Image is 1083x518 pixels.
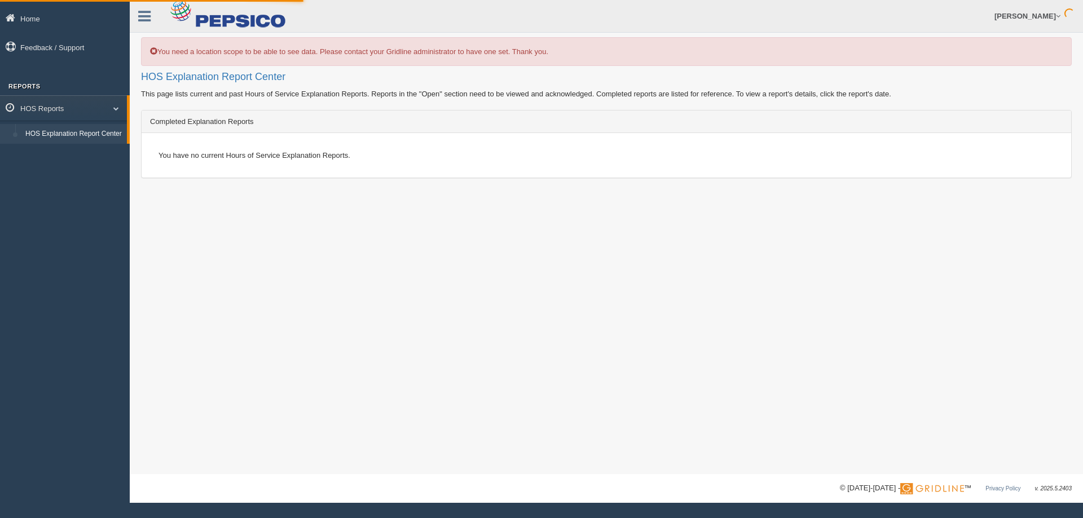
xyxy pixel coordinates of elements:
img: Gridline [900,483,964,494]
span: v. 2025.5.2403 [1035,485,1072,492]
div: © [DATE]-[DATE] - ™ [840,482,1072,494]
div: You have no current Hours of Service Explanation Reports. [150,141,1063,169]
div: You need a location scope to be able to see data. Please contact your Gridline administrator to h... [141,37,1072,66]
a: HOS Explanation Report Center [20,124,127,144]
a: Privacy Policy [985,485,1020,492]
div: Completed Explanation Reports [142,110,1071,133]
h2: HOS Explanation Report Center [141,72,1072,83]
